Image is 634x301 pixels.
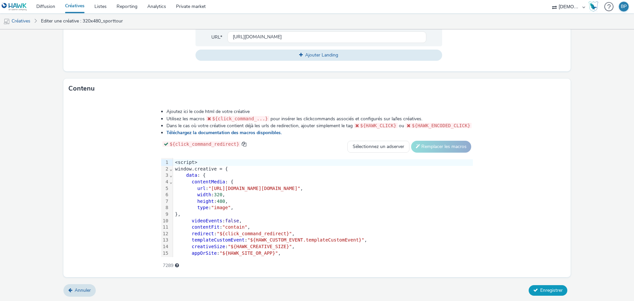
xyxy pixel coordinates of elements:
div: 12 [161,231,169,237]
span: "${HAWK_SITE_OR_APP}" [220,250,278,256]
div: 11 [161,224,169,231]
span: redirect [192,231,214,236]
div: 6 [161,192,169,198]
span: ${click_command_redirect} [170,141,239,147]
span: false [225,218,239,223]
div: 15 [161,250,169,257]
div: 14 [161,244,169,250]
div: 7 [161,198,169,205]
span: ${HAWK_CLICK} [360,123,397,128]
button: Ajouter Landing [195,50,442,61]
span: Fold line [169,179,173,184]
div: : , [173,224,473,231]
li: Dans le cas où votre créative contient déjà les urls de redirection, ajouter simplement le tag ou [166,122,473,129]
div: : , [173,237,473,244]
span: contentFit [192,224,220,230]
li: Utilisez les macros pour insérer les clickcommands associés et configurés sur la/les créatives. [166,115,473,122]
a: Editer une créative : 320x480_sporttour [38,13,126,29]
div: <script> [173,159,473,166]
span: creativeSize [192,244,225,249]
span: 7289 [163,262,173,269]
span: Fold line [169,172,173,178]
span: url [197,186,205,191]
span: data [186,172,197,178]
span: ${HAWK_ENCODED_CLICK} [412,123,470,128]
div: }, [173,211,473,218]
div: : , [173,250,473,257]
span: ${click_command_...} [212,116,268,121]
img: mobile [3,18,10,25]
div: 4 [161,179,169,185]
span: Annuler [75,287,91,293]
div: BP [621,2,627,12]
span: 320 [214,192,222,197]
a: Annuler [63,284,96,297]
span: Enregistrer [540,287,563,293]
span: appOrSite [192,250,217,256]
div: : , [173,205,473,211]
div: 2 [161,166,169,172]
span: 480 [217,199,225,204]
div: : , [173,218,473,224]
input: url... [228,31,426,43]
div: 13 [161,237,169,244]
div: : , [173,244,473,250]
img: undefined Logo [2,3,27,11]
div: Longueur maximale conseillée 3000 caractères. [175,262,179,269]
button: Remplacer les macros [411,141,471,153]
span: Fold line [169,166,173,171]
div: 10 [161,218,169,224]
span: videoEvents [192,218,223,223]
span: "${HAWK_SSP_NAME}" [214,257,264,262]
span: contentMedia [192,179,225,184]
span: "image" [211,205,231,210]
h3: Contenu [68,84,95,94]
div: 1 [161,159,169,166]
div: 9 [161,211,169,218]
div: : { [173,172,473,179]
span: "${click_command_redirect}" [217,231,292,236]
a: Hawk Academy [588,1,601,12]
div: 8 [161,205,169,211]
div: 3 [161,172,169,179]
span: sspName [192,257,211,262]
span: templateCustomEvent [192,237,245,243]
div: : , [173,192,473,198]
span: copy to clipboard [242,142,246,146]
img: Hawk Academy [588,1,598,12]
span: "${HAWK_CUSTOM_EVENT.templateCustomEvent}" [247,237,364,243]
span: type [197,205,208,210]
div: : { [173,179,473,185]
span: "[URL][DOMAIN_NAME][DOMAIN_NAME]" [208,186,300,191]
button: Enregistrer [529,285,567,296]
div: : , [173,231,473,237]
div: 16 [161,256,169,263]
span: width [197,192,211,197]
div: 5 [161,185,169,192]
a: Téléchargez la documentation des macros disponibles. [166,130,284,136]
div: : , [173,198,473,205]
div: : [173,256,473,263]
span: Ajouter Landing [305,52,338,58]
span: "${HAWK_CREATIVE_SIZE}" [228,244,292,249]
span: height [197,199,214,204]
li: Ajoutez ici le code html de votre créative [166,108,473,115]
span: "contain" [222,224,247,230]
div: window.creative = { [173,166,473,172]
div: : , [173,185,473,192]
